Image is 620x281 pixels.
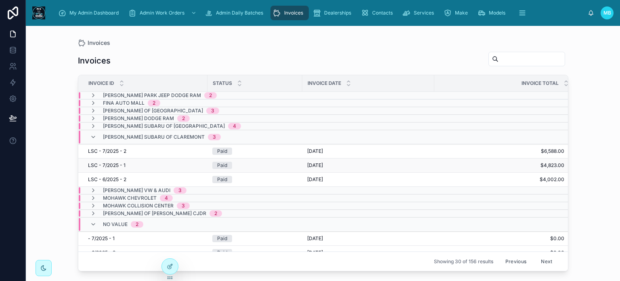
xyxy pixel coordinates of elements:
div: 2 [182,115,185,122]
span: - 6/2025 - 2 [88,249,115,256]
a: $4,823.00 [435,162,564,169]
span: LSC - 6/2025 - 2 [88,176,126,183]
span: Showing 30 of 156 results [434,258,493,265]
a: Paid [212,176,297,183]
a: $4,002.00 [435,176,564,183]
span: Make [455,10,468,16]
span: [PERSON_NAME] Dodge Ram [103,115,174,122]
a: Paid [212,148,297,155]
a: [DATE] [307,235,429,242]
span: Models [489,10,505,16]
button: Next [535,255,558,268]
a: Admin Daily Batches [202,6,269,20]
span: MB [603,10,611,16]
span: Invoice Total [522,80,559,87]
span: Mohawk Collision Center [103,203,174,209]
a: Models [475,6,511,20]
span: [PERSON_NAME] of [GEOGRAPHIC_DATA] [103,108,203,114]
span: [PERSON_NAME] Subaru of Claremont [103,134,205,140]
span: [DATE] [307,235,323,242]
h1: Invoices [78,55,111,66]
span: [PERSON_NAME] Park Jeep Dodge Ram [103,92,201,99]
span: Services [414,10,434,16]
a: Make [441,6,473,20]
a: LSC - 7/2025 - 1 [88,162,203,169]
span: Admin Work Orders [140,10,184,16]
a: [DATE] [307,249,429,256]
div: Paid [217,162,227,169]
a: Invoices [78,39,110,47]
a: Invoices [270,6,309,20]
div: Paid [217,176,227,183]
span: LSC - 7/2025 - 2 [88,148,126,154]
a: Dealerships [310,6,357,20]
span: Invoice ID [88,80,114,87]
img: App logo [32,6,45,19]
span: Invoice Date [308,80,341,87]
span: [DATE] [307,176,323,183]
span: No value [103,221,128,228]
span: Invoices [284,10,303,16]
div: 3 [213,134,216,140]
div: Paid [217,148,227,155]
a: LSC - 6/2025 - 2 [88,176,203,183]
span: [DATE] [307,249,323,256]
div: 2 [136,221,138,228]
a: Contacts [358,6,398,20]
div: 2 [214,210,217,217]
div: 3 [182,203,185,209]
span: - 7/2025 - 1 [88,235,115,242]
div: 4 [165,195,168,201]
span: Admin Daily Batches [216,10,263,16]
div: 3 [211,108,214,114]
a: Services [400,6,440,20]
a: My Admin Dashboard [56,6,124,20]
span: Invoices [88,39,110,47]
div: Paid [217,249,227,256]
span: Dealerships [324,10,351,16]
a: Paid [212,235,297,242]
div: 4 [233,123,236,129]
span: LSC - 7/2025 - 1 [88,162,126,169]
div: Paid [217,235,227,242]
span: My Admin Dashboard [69,10,119,16]
a: Paid [212,162,297,169]
div: 3 [178,187,182,194]
span: [PERSON_NAME] of [PERSON_NAME] CJDR [103,210,206,217]
a: [DATE] [307,176,429,183]
span: [DATE] [307,162,323,169]
div: 2 [209,92,212,99]
a: - 7/2025 - 1 [88,235,203,242]
a: - 6/2025 - 2 [88,249,203,256]
div: 2 [153,100,155,106]
a: Admin Work Orders [126,6,201,20]
a: LSC - 7/2025 - 2 [88,148,203,154]
div: scrollable content [52,4,588,22]
button: Previous [500,255,532,268]
a: $6,588.00 [435,148,564,154]
span: Status [213,80,232,87]
span: [DATE] [307,148,323,154]
span: Contacts [372,10,393,16]
a: [DATE] [307,162,429,169]
span: [PERSON_NAME] Subaru of [GEOGRAPHIC_DATA] [103,123,225,129]
span: [PERSON_NAME] VW & Audi [103,187,170,194]
a: Paid [212,249,297,256]
a: $0.00 [435,235,564,242]
span: Fina Auto Mall [103,100,145,106]
a: $0.00 [435,249,564,256]
span: Mohawk Chevrolet [103,195,157,201]
a: [DATE] [307,148,429,154]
